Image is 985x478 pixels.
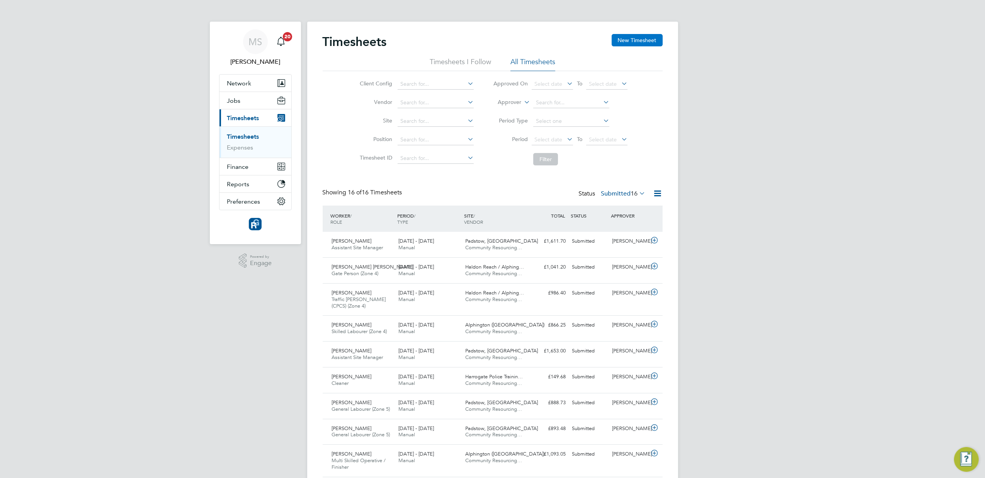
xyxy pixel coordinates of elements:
[533,153,558,165] button: Filter
[357,136,392,143] label: Position
[332,399,372,406] span: [PERSON_NAME]
[609,371,649,383] div: [PERSON_NAME]
[329,209,396,229] div: WORKER
[332,373,372,380] span: [PERSON_NAME]
[219,126,291,158] div: Timesheets
[398,347,434,354] span: [DATE] - [DATE]
[398,289,434,296] span: [DATE] - [DATE]
[219,109,291,126] button: Timesheets
[465,425,538,432] span: Padstow, [GEOGRAPHIC_DATA]
[332,244,383,251] span: Assistant Site Manager
[569,448,609,461] div: Submitted
[398,322,434,328] span: [DATE] - [DATE]
[465,328,522,335] span: Community Resourcing…
[569,287,609,299] div: Submitted
[331,219,342,225] span: ROLE
[465,431,522,438] span: Community Resourcing…
[529,345,569,357] div: £1,653.00
[510,57,555,71] li: All Timesheets
[462,209,529,229] div: SITE
[227,114,259,122] span: Timesheets
[529,396,569,409] div: £888.73
[219,75,291,92] button: Network
[398,296,415,303] span: Manual
[609,209,649,223] div: APPROVER
[529,371,569,383] div: £149.68
[332,457,386,470] span: Multi Skilled Operative / Finisher
[332,296,386,309] span: Traffic [PERSON_NAME] (CPCS) (Zone 4)
[465,322,544,328] span: Alphington ([GEOGRAPHIC_DATA])
[465,347,538,354] span: Padstow, [GEOGRAPHIC_DATA]
[465,399,538,406] span: Padstow, [GEOGRAPHIC_DATA]
[398,153,474,164] input: Search for...
[465,380,522,386] span: Community Resourcing…
[534,136,562,143] span: Select date
[529,319,569,332] div: £866.25
[332,270,379,277] span: Gate Person (Zone 4)
[533,97,609,108] input: Search for...
[398,270,415,277] span: Manual
[357,154,392,161] label: Timesheet ID
[465,354,522,361] span: Community Resourcing…
[348,189,362,196] span: 16 of
[465,451,544,457] span: Alphington ([GEOGRAPHIC_DATA])
[465,457,522,464] span: Community Resourcing…
[589,80,617,87] span: Select date
[219,29,292,66] a: MS[PERSON_NAME]
[219,193,291,210] button: Preferences
[609,448,649,461] div: [PERSON_NAME]
[465,238,538,244] span: Padstow, [GEOGRAPHIC_DATA]
[227,80,252,87] span: Network
[332,289,372,296] span: [PERSON_NAME]
[569,422,609,435] div: Submitted
[493,80,528,87] label: Approved On
[397,219,408,225] span: TYPE
[250,253,272,260] span: Powered by
[357,99,392,105] label: Vendor
[569,261,609,274] div: Submitted
[332,380,349,386] span: Cleaner
[239,253,272,268] a: Powered byEngage
[398,425,434,432] span: [DATE] - [DATE]
[227,198,260,205] span: Preferences
[398,451,434,457] span: [DATE] - [DATE]
[332,425,372,432] span: [PERSON_NAME]
[283,32,292,41] span: 20
[529,261,569,274] div: £1,041.20
[332,322,372,328] span: [PERSON_NAME]
[332,431,390,438] span: General Labourer (Zone 5)
[465,244,522,251] span: Community Resourcing…
[569,371,609,383] div: Submitted
[430,57,491,71] li: Timesheets I Follow
[332,328,387,335] span: Skilled Labourer (Zone 4)
[493,136,528,143] label: Period
[398,238,434,244] span: [DATE] - [DATE]
[332,354,383,361] span: Assistant Site Manager
[398,79,474,90] input: Search for...
[249,218,261,230] img: resourcinggroup-logo-retina.png
[465,296,522,303] span: Community Resourcing…
[398,373,434,380] span: [DATE] - [DATE]
[250,260,272,267] span: Engage
[529,287,569,299] div: £986.40
[348,189,402,196] span: 16 Timesheets
[569,396,609,409] div: Submitted
[398,406,415,412] span: Manual
[227,180,250,188] span: Reports
[219,92,291,109] button: Jobs
[323,34,387,49] h2: Timesheets
[398,399,434,406] span: [DATE] - [DATE]
[631,190,638,197] span: 16
[465,373,523,380] span: Harrogate Police Trainin…
[575,78,585,88] span: To
[533,116,609,127] input: Select one
[332,406,390,412] span: General Labourer (Zone 5)
[332,238,372,244] span: [PERSON_NAME]
[219,57,292,66] span: Michelle Smith
[273,29,289,54] a: 20
[465,289,524,296] span: Haldon Reach / Alphing…
[210,22,301,244] nav: Main navigation
[414,213,415,219] span: /
[589,136,617,143] span: Select date
[569,345,609,357] div: Submitted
